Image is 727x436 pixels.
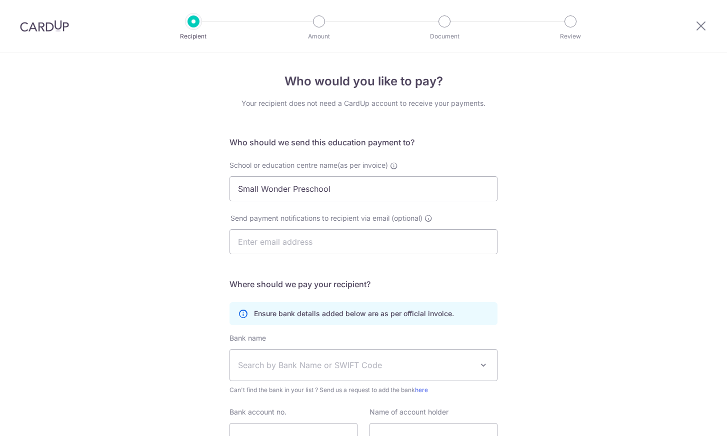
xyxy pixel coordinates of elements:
img: CardUp [20,20,69,32]
p: Document [407,31,481,41]
span: Search by Bank Name or SWIFT Code [238,359,473,371]
p: Recipient [156,31,230,41]
p: Amount [282,31,356,41]
label: Name of account holder [369,407,448,417]
span: School or education centre name(as per invoice) [229,161,388,169]
a: here [415,386,428,394]
p: Review [533,31,607,41]
input: Enter email address [229,229,497,254]
span: Send payment notifications to recipient via email (optional) [230,213,422,223]
div: Your recipient does not need a CardUp account to receive your payments. [229,98,497,108]
h4: Who would you like to pay? [229,72,497,90]
label: Bank account no. [229,407,286,417]
span: Can't find the bank in your list ? Send us a request to add the bank [229,385,497,395]
iframe: Opens a widget where you can find more information [662,406,717,431]
p: Ensure bank details added below are as per official invoice. [254,309,454,319]
h5: Who should we send this education payment to? [229,136,497,148]
label: Bank name [229,333,266,343]
h5: Where should we pay your recipient? [229,278,497,290]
